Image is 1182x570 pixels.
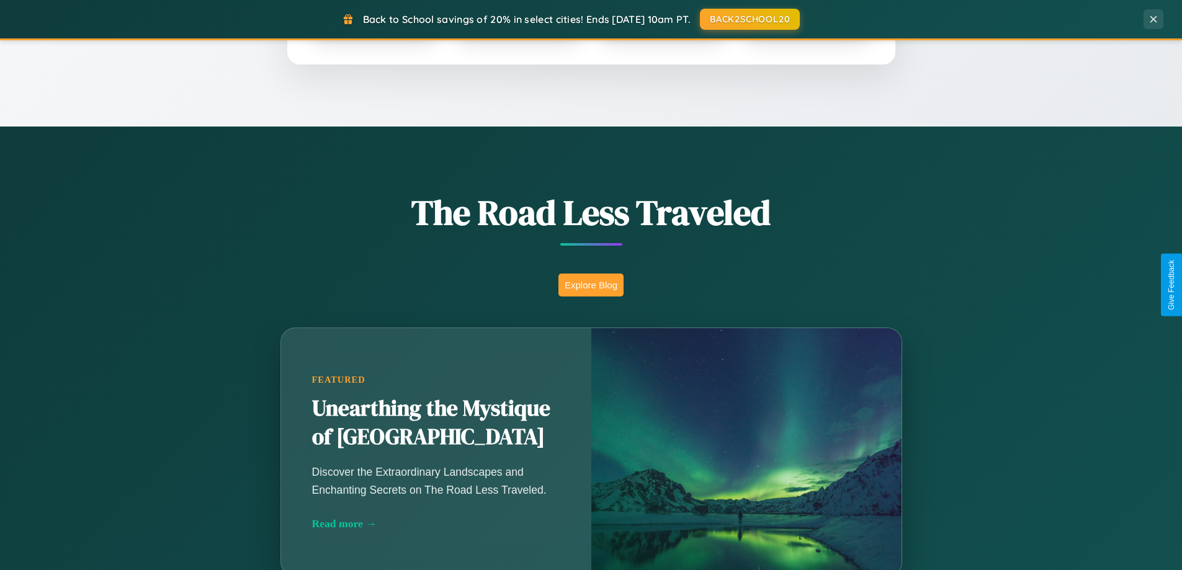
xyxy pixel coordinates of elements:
[312,463,560,498] p: Discover the Extraordinary Landscapes and Enchanting Secrets on The Road Less Traveled.
[363,13,691,25] span: Back to School savings of 20% in select cities! Ends [DATE] 10am PT.
[219,189,964,236] h1: The Road Less Traveled
[558,274,624,296] button: Explore Blog
[312,394,560,452] h2: Unearthing the Mystique of [GEOGRAPHIC_DATA]
[1167,260,1176,310] div: Give Feedback
[312,517,560,530] div: Read more →
[700,9,800,30] button: BACK2SCHOOL20
[312,375,560,385] div: Featured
